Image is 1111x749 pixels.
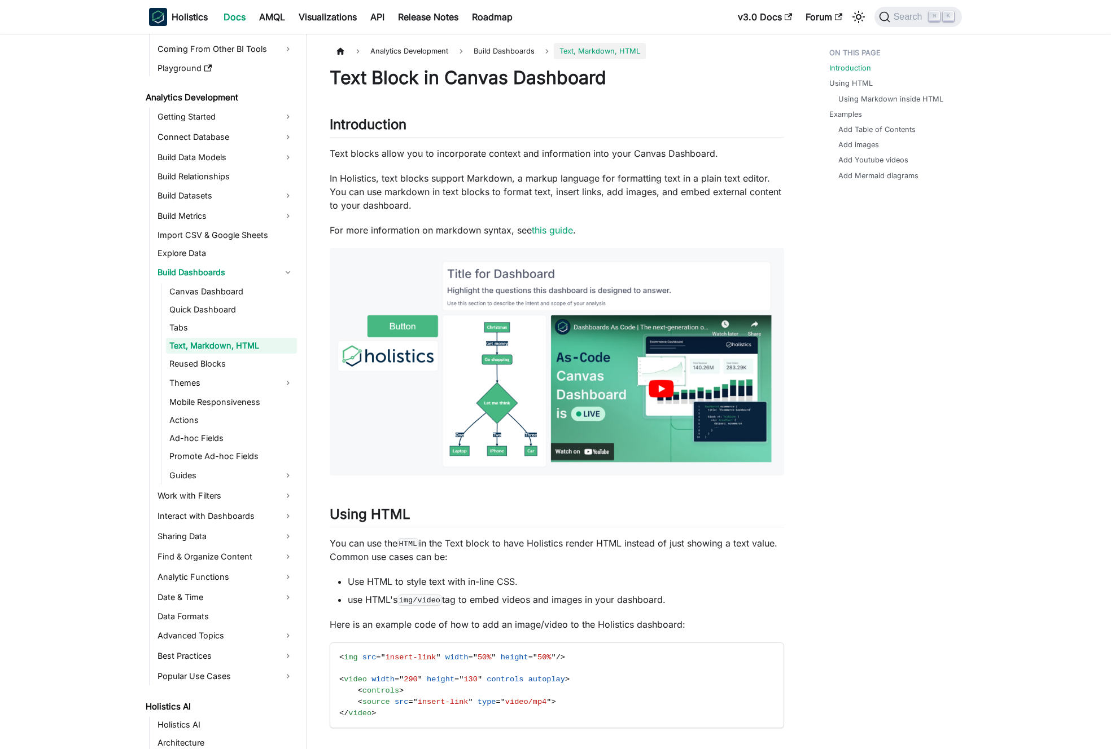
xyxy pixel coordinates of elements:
[154,717,297,733] a: Holistics AI
[154,507,297,525] a: Interact with Dashboards
[890,12,929,22] span: Search
[473,653,478,662] span: "
[838,139,879,150] a: Add images
[154,527,297,545] a: Sharing Data
[154,627,297,645] a: Advanced Topics
[850,8,868,26] button: Switch between dark and light mode (currently light mode)
[365,43,454,59] span: Analytics Development
[154,647,297,665] a: Best Practices
[330,618,784,631] p: Here is an example code of how to add an image/video to the Holistics dashboard:
[551,653,555,662] span: "
[217,8,252,26] a: Docs
[292,8,364,26] a: Visualizations
[487,675,523,684] span: controls
[172,10,208,24] b: Holistics
[339,653,344,662] span: <
[556,653,565,662] span: />
[454,675,459,684] span: =
[445,653,469,662] span: width
[395,675,399,684] span: =
[154,487,297,505] a: Work with Filters
[154,568,297,586] a: Analytic Functions
[348,709,371,717] span: video
[874,7,962,27] button: Search (Command+K)
[469,698,473,706] span: "
[505,698,546,706] span: video/mp4
[465,8,519,26] a: Roadmap
[362,653,376,662] span: src
[344,653,357,662] span: img
[537,653,551,662] span: 50%
[829,109,862,120] a: Examples
[166,338,297,354] a: Text, Markdown, HTML
[528,653,533,662] span: =
[501,653,528,662] span: height
[533,653,537,662] span: "
[154,588,297,606] a: Date & Time
[408,698,413,706] span: =
[399,686,404,695] span: >
[330,171,784,212] p: In Holistics, text blocks support Markdown, a markup language for formatting text in a plain text...
[154,128,297,146] a: Connect Database
[399,675,404,684] span: "
[371,709,376,717] span: >
[565,675,570,684] span: >
[154,667,297,685] a: Popular Use Cases
[149,8,208,26] a: HolisticsHolistics
[330,147,784,160] p: Text blocks allow you to incorporate context and information into your Canvas Dashboard.
[348,575,784,588] li: Use HTML to style text with in-line CSS.
[478,698,496,706] span: type
[404,675,417,684] span: 290
[330,248,784,475] img: reporting-intro-to-blocks-text-blocks
[391,8,465,26] a: Release Notes
[427,675,454,684] span: height
[142,699,297,715] a: Holistics AI
[154,187,297,205] a: Build Datasets
[166,466,297,484] a: Guides
[166,284,297,299] a: Canvas Dashboard
[166,302,297,318] a: Quick Dashboard
[380,653,385,662] span: "
[142,90,297,105] a: Analytics Development
[154,609,297,624] a: Data Formats
[469,653,473,662] span: =
[154,245,297,261] a: Explore Data
[358,698,362,706] span: <
[166,448,297,464] a: Promote Ad-hoc Fields
[348,593,784,606] li: use HTML's tag to embed videos and images in your dashboard.
[339,675,344,684] span: <
[397,538,419,549] code: HTML
[362,698,390,706] span: source
[330,43,784,59] nav: Breadcrumbs
[339,709,348,717] span: </
[166,374,297,392] a: Themes
[252,8,292,26] a: AMQL
[838,155,908,165] a: Add Youtube videos
[496,698,500,706] span: =
[166,320,297,336] a: Tabs
[418,675,422,684] span: "
[551,698,555,706] span: >
[358,686,362,695] span: <
[138,34,307,749] nav: Docs sidebar
[362,686,399,695] span: controls
[330,223,784,237] p: For more information on markdown syntax, see .
[546,698,551,706] span: "
[929,11,940,21] kbd: ⌘
[364,8,391,26] a: API
[532,224,573,236] a: this guide
[395,698,408,706] span: src
[330,506,784,527] h2: Using HTML
[154,108,297,126] a: Getting Started
[463,675,477,684] span: 130
[149,8,167,26] img: Holistics
[799,8,849,26] a: Forum
[330,116,784,138] h2: Introduction
[154,548,297,566] a: Find & Organize Content
[154,40,297,58] a: Coming From Other BI Tools
[166,394,297,410] a: Mobile Responsiveness
[478,653,491,662] span: 50%
[330,67,784,89] h1: Text Block in Canvas Dashboard
[154,207,297,225] a: Build Metrics
[166,430,297,446] a: Ad-hoc Fields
